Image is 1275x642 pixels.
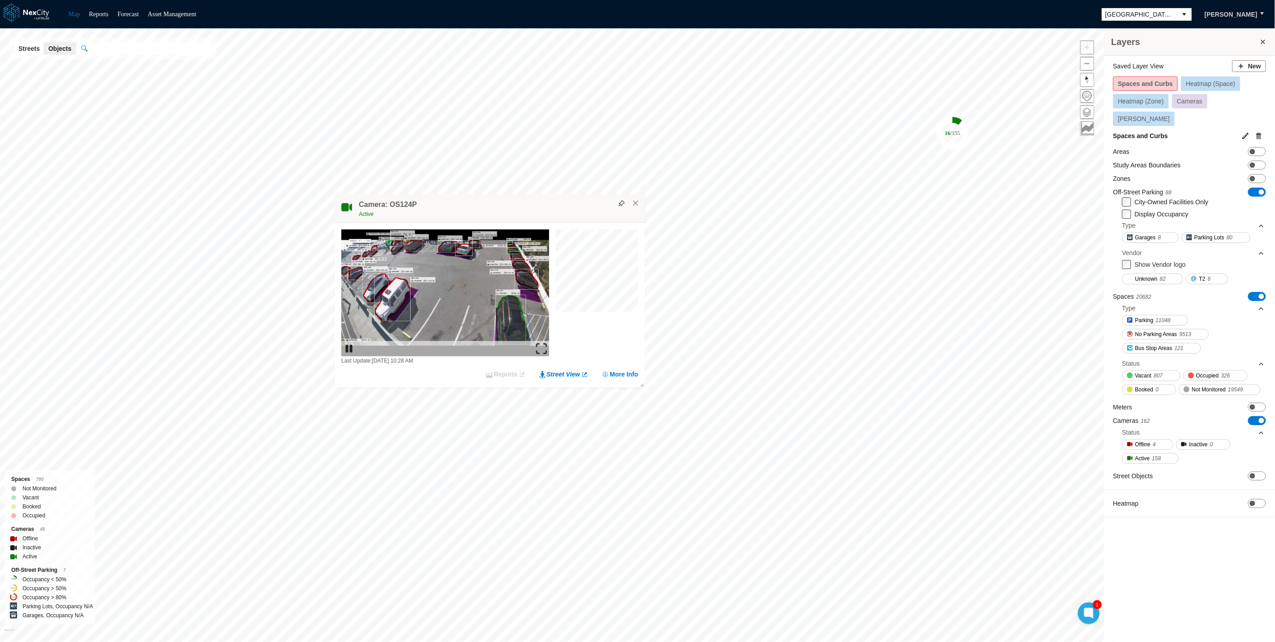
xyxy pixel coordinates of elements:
[1122,221,1136,230] div: Type
[536,343,547,354] img: expand
[546,370,580,379] span: Street View
[1153,440,1156,449] span: 4
[1122,232,1179,243] button: Garages8
[1186,274,1228,284] button: T26
[1210,440,1213,449] span: 0
[1122,248,1142,257] div: Vendor
[22,552,37,561] label: Active
[11,566,88,575] div: Off-Street Parking
[359,211,374,217] span: Active
[1079,72,1095,88] span: Reset bearing to north
[22,534,38,543] label: Offline
[1177,98,1203,105] span: Cameras
[1122,301,1265,315] div: Type
[1158,233,1161,242] span: 8
[1135,385,1154,394] span: Booked
[36,477,44,482] span: 795
[22,484,56,493] label: Not Monitored
[40,527,45,532] span: 46
[1194,233,1225,242] span: Parking Lots
[22,511,45,520] label: Occupied
[1122,246,1265,260] div: Vendor
[1226,233,1232,242] span: 80
[1113,416,1150,426] label: Cameras
[1118,80,1173,87] span: Spaces and Curbs
[1122,453,1179,464] button: Active158
[22,543,41,552] label: Inactive
[1141,418,1150,424] span: 162
[1135,330,1177,339] span: No Parking Areas
[68,11,80,18] a: Map
[1080,105,1094,119] button: Layers management
[1105,10,1174,19] span: [GEOGRAPHIC_DATA][PERSON_NAME]
[1205,10,1257,19] span: [PERSON_NAME]
[1136,294,1151,300] span: 20682
[1093,600,1102,609] div: 1
[1080,121,1094,135] button: Key metrics
[1081,41,1094,54] span: Zoom in
[1135,454,1150,463] span: Active
[1228,385,1243,394] span: 19549
[1135,211,1189,218] label: Display Occupancy
[1081,57,1094,70] span: Zoom out
[22,602,93,611] label: Parking Lots, Occupancy N/A
[1122,357,1265,370] div: Status
[1208,274,1211,283] span: 6
[610,370,638,379] span: More Info
[117,11,139,18] a: Forecast
[1122,426,1265,439] div: Status
[1181,76,1240,91] button: Heatmap (Space)
[556,229,643,317] canvas: Map
[1122,370,1181,381] button: Vacant807
[1156,316,1171,325] span: 11048
[1122,219,1265,232] div: Type
[1195,7,1267,22] button: [PERSON_NAME]
[1122,329,1209,340] button: No Parking Areas9513
[44,42,76,55] button: Objects
[1248,62,1261,71] span: New
[22,611,84,620] label: Garages, Occupancy N/A
[1135,344,1172,353] span: Bus Stop Areas
[1113,403,1132,412] label: Meters
[1122,304,1136,313] div: Type
[48,44,71,53] span: Objects
[344,343,354,354] img: play
[18,44,40,53] span: Streets
[1176,439,1230,450] button: Inactive0
[1080,40,1094,54] button: Zoom in
[1122,274,1183,284] button: Unknown82
[1135,316,1154,325] span: Parking
[1122,315,1188,326] button: Parking11048
[1122,428,1140,437] div: Status
[1135,261,1186,268] label: Show Vendor logo
[11,475,88,484] div: Spaces
[1122,384,1176,395] button: Booked0
[936,117,969,149] div: Map marker
[1192,385,1226,394] span: Not Monitored
[11,525,88,534] div: Cameras
[1113,292,1151,301] label: Spaces
[1113,76,1178,91] button: Spaces and Curbs
[945,130,950,136] tspan: 16
[148,11,197,18] a: Asset Management
[1135,371,1151,380] span: Vacant
[1152,454,1161,463] span: 158
[1189,440,1208,449] span: Inactive
[63,568,66,573] span: 7
[1122,343,1201,354] button: Bus Stop Areas121
[341,356,549,365] div: Last Update: [DATE] 10:28 AM
[1135,198,1208,206] label: City-Owned Facilities Only
[1113,147,1130,156] label: Areas
[618,200,625,207] img: svg%3e
[1196,371,1219,380] span: Occupied
[1080,89,1094,103] button: Home
[14,42,44,55] button: Streets
[1179,330,1191,339] span: 9513
[632,199,640,207] button: Close popup
[1186,80,1235,87] span: Heatmap (Space)
[1160,274,1166,283] span: 82
[22,584,67,593] label: Occupancy > 50%
[1177,8,1192,21] button: select
[1135,233,1156,242] span: Garages
[1221,371,1230,380] span: 326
